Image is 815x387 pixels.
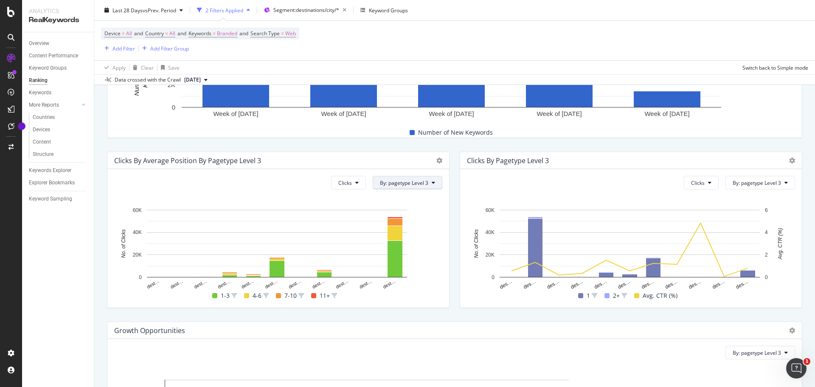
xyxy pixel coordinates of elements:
span: Web [285,28,296,40]
div: Save [168,64,180,71]
text: 0 [765,274,768,280]
div: Content [33,138,51,147]
span: vs Prev. Period [143,6,176,14]
button: Segment:destinations/city/* [261,3,350,17]
div: Keywords Explorer [29,166,71,175]
span: and [177,30,186,37]
text: Avg. CTR (%) [777,228,783,260]
text: Number of New [133,51,140,96]
a: Keywords Explorer [29,166,88,175]
text: 0 [172,104,175,111]
text: Week of [DATE] [321,110,366,118]
button: Add Filter Group [139,43,189,54]
div: Clicks by pagetype Level 3 [467,156,549,165]
div: Ranking [29,76,48,85]
div: Add Filter [112,45,135,52]
span: = [281,30,284,37]
svg: A chart. [467,206,792,290]
text: 40K [133,230,142,236]
text: 20K [486,252,495,258]
span: and [134,30,143,37]
span: Search Type [250,30,280,37]
text: Week of [DATE] [644,110,689,118]
text: No. of Clicks [473,229,479,258]
text: 2K [168,82,175,89]
span: 1-3 [221,291,230,301]
span: All [126,28,132,40]
button: Add Filter [101,43,135,54]
button: Clicks [684,176,719,189]
span: Branded [217,28,237,40]
span: 7-10 [284,291,297,301]
span: 1 [587,291,590,301]
span: Avg. CTR (%) [643,291,677,301]
svg: A chart. [114,206,439,290]
div: Structure [33,150,53,159]
div: Explorer Bookmarks [29,178,75,187]
div: Clicks By Average Position by pagetype Level 3 [114,156,261,165]
span: Keywords [188,30,211,37]
button: Clear [129,61,154,74]
button: [DATE] [181,75,211,85]
span: Clicks [338,179,352,186]
button: 2 Filters Applied [194,3,253,17]
button: Switch back to Simple mode [739,61,808,74]
span: By: pagetype Level 3 [733,349,781,356]
div: Countries [33,113,55,122]
span: = [213,30,216,37]
span: 2025 Sep. 3rd [184,76,201,84]
div: Tooltip anchor [18,122,25,130]
span: 2+ [613,291,620,301]
a: Content [33,138,88,147]
div: RealKeywords [29,15,87,25]
span: Segment: destinations/city/* [273,6,339,14]
span: By: pagetype Level 3 [380,179,428,186]
a: Countries [33,113,88,122]
span: Clicks [691,179,705,186]
div: Keyword Sampling [29,195,72,203]
div: Keyword Groups [29,64,67,73]
div: Switch back to Simple mode [742,64,808,71]
a: Devices [33,125,88,134]
span: and [239,30,248,37]
span: 11+ [320,291,330,301]
text: 60K [133,207,142,213]
span: 4-6 [253,291,261,301]
a: Overview [29,39,88,48]
text: 40K [486,230,495,236]
a: Keyword Sampling [29,195,88,203]
div: Keyword Groups [369,6,408,14]
a: Explorer Bookmarks [29,178,88,187]
button: Save [157,61,180,74]
text: 6 [765,207,768,213]
text: Week of [DATE] [537,110,582,118]
a: Structure [33,150,88,159]
div: Growth Opportunities [114,326,185,335]
span: = [122,30,125,37]
div: Keywords [29,88,51,97]
span: Last 28 Days [112,6,143,14]
text: 2 [765,252,768,258]
div: Clear [141,64,154,71]
text: 0 [139,274,142,280]
span: 1 [804,358,810,365]
span: = [165,30,168,37]
button: Last 28 DaysvsPrev. Period [101,3,186,17]
text: 0 [492,274,495,280]
a: Content Performance [29,51,88,60]
span: Number of New Keywords [418,127,493,138]
span: Country [145,30,164,37]
a: More Reports [29,101,79,110]
button: Apply [101,61,126,74]
div: Overview [29,39,49,48]
div: Apply [112,64,126,71]
span: Device [104,30,121,37]
div: 2 Filters Applied [205,6,243,14]
div: Add Filter Group [150,45,189,52]
text: Week of [DATE] [213,110,258,118]
text: Week of [DATE] [429,110,474,118]
iframe: Intercom live chat [786,358,807,379]
button: Keyword Groups [357,3,411,17]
